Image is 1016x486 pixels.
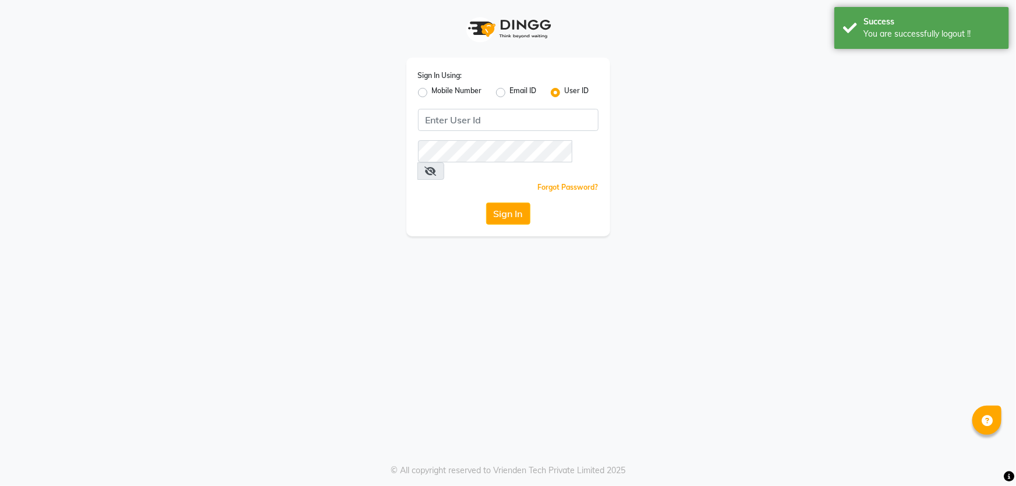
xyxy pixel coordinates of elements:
input: Username [418,140,572,162]
a: Forgot Password? [538,183,599,191]
img: logo1.svg [462,12,555,46]
label: Sign In Using: [418,70,462,81]
input: Username [418,109,599,131]
label: Email ID [510,86,537,100]
label: User ID [565,86,589,100]
div: You are successfully logout !! [863,28,1000,40]
label: Mobile Number [432,86,482,100]
button: Sign In [486,203,530,225]
div: Success [863,16,1000,28]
